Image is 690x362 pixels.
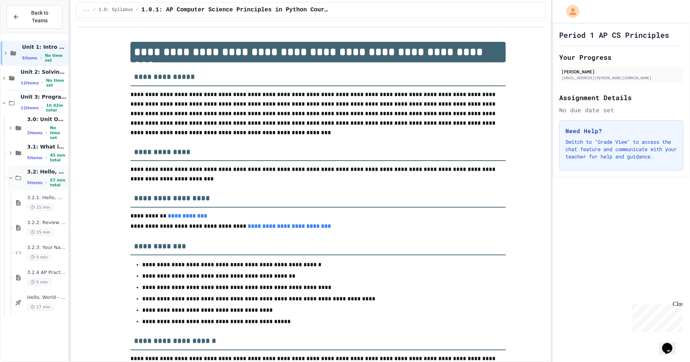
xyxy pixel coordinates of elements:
[42,105,43,111] span: •
[50,178,66,187] span: 57 min total
[565,127,677,135] h3: Need Help?
[565,138,677,160] p: Switch to "Grade View" to access the chat feature and communicate with your teacher for help and ...
[45,53,66,63] span: No time set
[42,80,43,86] span: •
[46,103,67,113] span: 1h 42m total
[99,7,133,13] span: 1.0: Syllabus
[22,56,37,61] span: 5 items
[27,168,67,175] span: 3.2: Hello, World!
[27,304,53,311] span: 17 min
[559,52,683,62] h2: Your Progress
[561,68,681,75] div: [PERSON_NAME]
[22,44,67,50] span: Unit 1: Intro to Computer Science
[7,5,62,29] button: Back to Teams
[50,153,66,162] span: 45 min total
[629,301,683,332] iframe: chat widget
[46,78,67,88] span: No time set
[561,75,681,81] div: [EMAIL_ADDRESS][PERSON_NAME][DOMAIN_NAME]
[558,3,581,20] div: My Account
[45,180,47,186] span: •
[27,245,67,251] span: 3.2.3: Your Name and Favorite Movie
[559,106,683,114] div: No due date set
[27,220,67,226] span: 3.2.2: Review - Hello, World!
[45,130,47,136] span: •
[21,81,39,85] span: 12 items
[27,180,43,185] span: 5 items
[27,270,67,276] span: 3.2.4 AP Practice - the DISPLAY Procedure
[559,92,683,103] h2: Assignment Details
[93,7,96,13] span: /
[27,279,51,286] span: 5 min
[659,333,683,355] iframe: chat widget
[24,9,56,25] span: Back to Teams
[82,7,91,13] span: ...
[27,204,53,211] span: 15 min
[40,55,42,61] span: •
[27,156,43,160] span: 5 items
[27,131,43,135] span: 2 items
[21,94,67,100] span: Unit 3: Programming with Python
[559,30,669,40] h1: Period 1 AP CS Principles
[27,254,51,261] span: 5 min
[27,143,67,150] span: 3.1: What is Code?
[50,125,66,140] span: No time set
[21,106,39,110] span: 12 items
[27,229,53,236] span: 15 min
[27,116,67,123] span: 3.0: Unit Overview
[27,295,67,301] span: Hello, World - Quiz
[45,155,47,161] span: •
[27,195,67,201] span: 3.2.1: Hello, World!
[141,6,329,14] span: 1.0.1: AP Computer Science Principles in Python Course Syllabus
[136,7,139,13] span: /
[3,3,51,47] div: Chat with us now!Close
[21,69,67,75] span: Unit 2: Solving Problems in Computer Science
